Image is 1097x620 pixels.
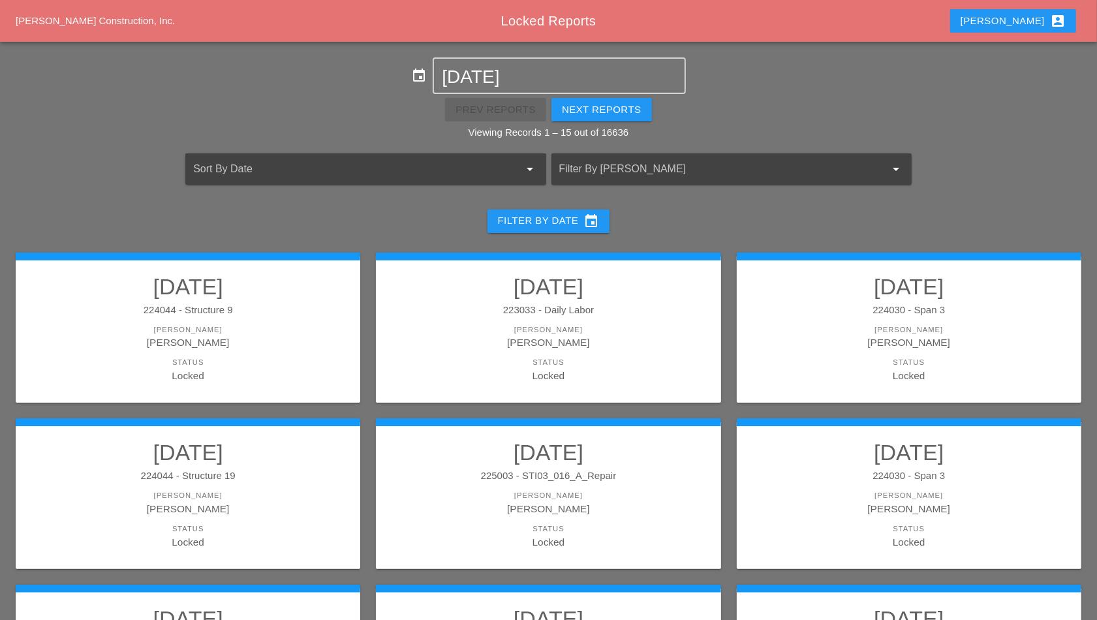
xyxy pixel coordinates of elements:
[389,501,707,516] div: [PERSON_NAME]
[950,9,1076,33] button: [PERSON_NAME]
[389,273,707,383] a: [DATE]223033 - Daily Labor[PERSON_NAME][PERSON_NAME]StatusLocked
[389,523,707,535] div: Status
[29,368,347,383] div: Locked
[750,469,1068,484] div: 224030 - Span 3
[523,161,538,177] i: arrow_drop_down
[29,335,347,350] div: [PERSON_NAME]
[389,535,707,550] div: Locked
[551,98,652,121] button: Next Reports
[487,209,610,233] button: Filter by Date
[29,324,347,335] div: [PERSON_NAME]
[29,501,347,516] div: [PERSON_NAME]
[29,535,347,550] div: Locked
[562,102,641,117] div: Next Reports
[750,490,1068,501] div: [PERSON_NAME]
[389,469,707,484] div: 225003 - STI03_016_A_Repair
[750,535,1068,550] div: Locked
[16,15,175,26] a: [PERSON_NAME] Construction, Inc.
[750,273,1068,383] a: [DATE]224030 - Span 3[PERSON_NAME][PERSON_NAME]StatusLocked
[29,439,347,465] h2: [DATE]
[29,523,347,535] div: Status
[501,14,596,28] span: Locked Reports
[750,501,1068,516] div: [PERSON_NAME]
[389,324,707,335] div: [PERSON_NAME]
[750,439,1068,549] a: [DATE]224030 - Span 3[PERSON_NAME][PERSON_NAME]StatusLocked
[750,368,1068,383] div: Locked
[29,439,347,549] a: [DATE]224044 - Structure 19[PERSON_NAME][PERSON_NAME]StatusLocked
[389,357,707,368] div: Status
[389,303,707,318] div: 223033 - Daily Labor
[389,335,707,350] div: [PERSON_NAME]
[29,273,347,300] h2: [DATE]
[750,357,1068,368] div: Status
[389,490,707,501] div: [PERSON_NAME]
[583,213,599,229] i: event
[29,303,347,318] div: 224044 - Structure 9
[411,68,427,84] i: event
[389,273,707,300] h2: [DATE]
[961,13,1066,29] div: [PERSON_NAME]
[750,523,1068,535] div: Status
[389,439,707,465] h2: [DATE]
[389,439,707,549] a: [DATE]225003 - STI03_016_A_Repair[PERSON_NAME][PERSON_NAME]StatusLocked
[750,303,1068,318] div: 224030 - Span 3
[442,67,676,87] input: Select Date
[750,273,1068,300] h2: [DATE]
[750,439,1068,465] h2: [DATE]
[750,335,1068,350] div: [PERSON_NAME]
[29,357,347,368] div: Status
[29,490,347,501] div: [PERSON_NAME]
[389,368,707,383] div: Locked
[29,273,347,383] a: [DATE]224044 - Structure 9[PERSON_NAME][PERSON_NAME]StatusLocked
[498,213,600,229] div: Filter by Date
[888,161,904,177] i: arrow_drop_down
[1050,13,1066,29] i: account_box
[750,324,1068,335] div: [PERSON_NAME]
[29,469,347,484] div: 224044 - Structure 19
